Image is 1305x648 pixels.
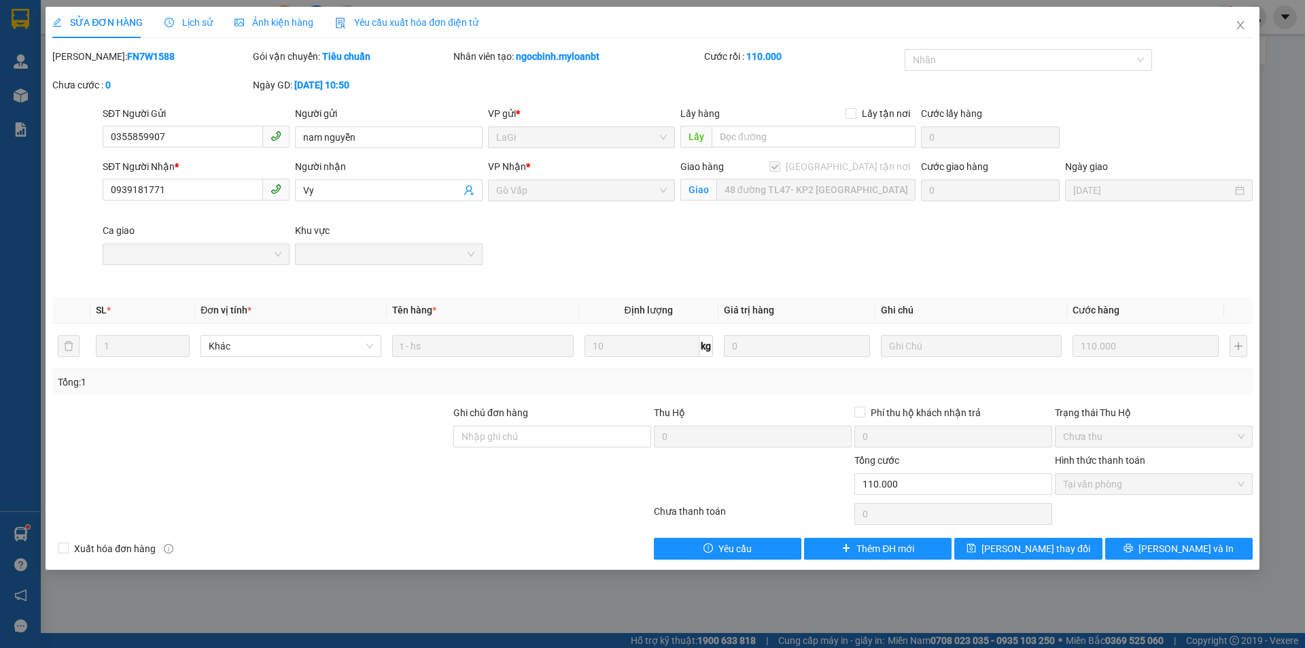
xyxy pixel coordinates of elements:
[496,127,667,148] span: LaGi
[703,543,713,554] span: exclamation-circle
[921,108,982,119] label: Cước lấy hàng
[718,541,752,556] span: Yêu cầu
[52,78,250,92] div: Chưa cước :
[164,17,213,28] span: Lịch sử
[488,161,526,172] span: VP Nhận
[234,17,313,28] span: Ảnh kiện hàng
[1235,20,1246,31] span: close
[704,49,902,64] div: Cước rồi :
[1138,541,1234,556] span: [PERSON_NAME] và In
[680,161,724,172] span: Giao hàng
[712,126,916,148] input: Dọc đường
[164,544,173,553] span: info-circle
[921,161,988,172] label: Cước giao hàng
[271,184,281,194] span: phone
[335,18,346,29] img: icon
[954,538,1102,560] button: save[PERSON_NAME] thay đổi
[96,305,107,316] span: SL
[654,407,685,418] span: Thu Hộ
[253,78,451,92] div: Ngày GD:
[981,541,1090,556] span: [PERSON_NAME] thay đổi
[58,375,504,390] div: Tổng: 1
[453,407,528,418] label: Ghi chú đơn hàng
[875,297,1067,324] th: Ghi chú
[841,543,851,554] span: plus
[967,543,976,554] span: save
[716,179,916,201] input: Giao tận nơi
[164,18,174,27] span: clock-circle
[295,106,482,121] div: Người gửi
[453,426,651,447] input: Ghi chú đơn hàng
[854,455,899,466] span: Tổng cước
[680,108,720,119] span: Lấy hàng
[52,49,250,64] div: [PERSON_NAME]:
[392,305,436,316] span: Tên hàng
[392,335,573,357] input: VD: Bàn, Ghế
[1124,543,1133,554] span: printer
[1073,335,1219,357] input: 0
[271,131,281,141] span: phone
[856,106,916,121] span: Lấy tận nơi
[1063,426,1245,447] span: Chưa thu
[724,305,774,316] span: Giá trị hàng
[804,538,952,560] button: plusThêm ĐH mới
[103,159,290,174] div: SĐT Người Nhận
[103,225,135,236] label: Ca giao
[1063,474,1245,494] span: Tại văn phòng
[209,336,373,356] span: Khác
[516,51,599,62] b: ngocbinh.myloanbt
[654,538,801,560] button: exclamation-circleYêu cầu
[69,541,161,556] span: Xuất hóa đơn hàng
[103,106,290,121] div: SĐT Người Gửi
[652,504,853,528] div: Chưa thanh toán
[294,80,349,90] b: [DATE] 10:50
[699,335,713,357] span: kg
[464,185,474,196] span: user-add
[105,80,111,90] b: 0
[52,17,143,28] span: SỬA ĐƠN HÀNG
[1073,183,1232,198] input: Ngày giao
[234,18,244,27] span: picture
[780,159,916,174] span: [GEOGRAPHIC_DATA] tận nơi
[201,305,251,316] span: Đơn vị tính
[724,335,870,357] input: 0
[127,51,175,62] b: FN7W1588
[1230,335,1247,357] button: plus
[680,126,712,148] span: Lấy
[921,126,1060,148] input: Cước lấy hàng
[453,49,701,64] div: Nhân viên tạo:
[335,17,478,28] span: Yêu cầu xuất hóa đơn điện tử
[865,405,986,420] span: Phí thu hộ khách nhận trả
[1105,538,1253,560] button: printer[PERSON_NAME] và In
[1055,455,1145,466] label: Hình thức thanh toán
[625,305,673,316] span: Định lượng
[58,335,80,357] button: delete
[856,541,914,556] span: Thêm ĐH mới
[322,51,370,62] b: Tiêu chuẩn
[295,159,482,174] div: Người nhận
[1065,161,1108,172] label: Ngày giao
[1055,405,1253,420] div: Trạng thái Thu Hộ
[253,49,451,64] div: Gói vận chuyển:
[1073,305,1119,316] span: Cước hàng
[881,335,1062,357] input: Ghi Chú
[680,179,716,201] span: Giao
[921,180,1060,201] input: Cước giao hàng
[746,51,782,62] b: 110.000
[1221,7,1259,45] button: Close
[488,106,675,121] div: VP gửi
[496,180,667,201] span: Gò Vấp
[52,18,62,27] span: edit
[295,223,482,238] div: Khu vực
